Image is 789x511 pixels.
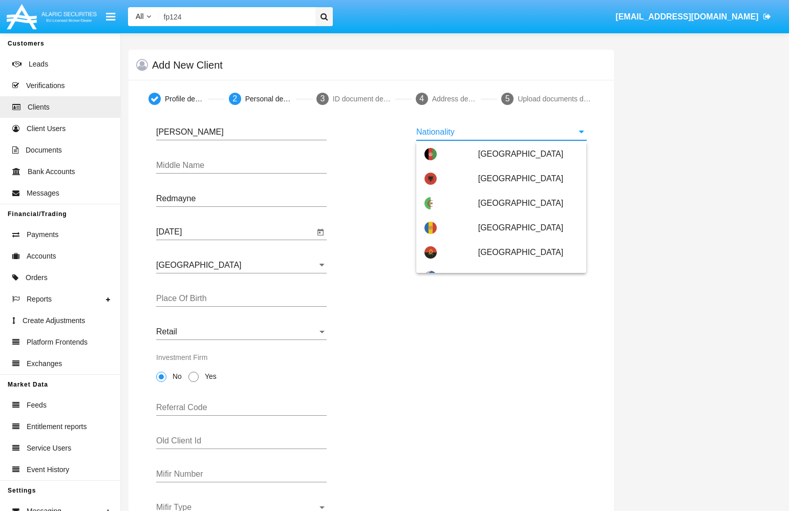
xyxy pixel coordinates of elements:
[611,3,776,31] a: [EMAIL_ADDRESS][DOMAIN_NAME]
[478,142,578,166] span: [GEOGRAPHIC_DATA]
[27,251,56,262] span: Accounts
[136,12,144,20] span: All
[419,94,424,103] span: 4
[320,94,325,103] span: 3
[314,226,327,239] button: Open calendar
[5,2,98,32] img: Logo image
[128,11,159,22] a: All
[27,337,88,348] span: Platform Frontends
[478,191,578,216] span: [GEOGRAPHIC_DATA]
[156,327,177,336] span: Retail
[23,315,85,326] span: Create Adjustments
[478,166,578,191] span: [GEOGRAPHIC_DATA]
[478,240,578,265] span: [GEOGRAPHIC_DATA]
[152,61,223,69] h5: Add New Client
[27,443,71,454] span: Service Users
[27,188,59,199] span: Messages
[159,7,312,26] input: Search
[27,358,62,369] span: Exchanges
[245,94,292,104] div: Personal details
[26,80,65,91] span: Verifications
[505,94,510,103] span: 5
[232,94,237,103] span: 2
[27,229,58,240] span: Payments
[26,145,62,156] span: Documents
[518,94,594,104] div: Upload documents details
[165,94,204,104] div: Profile details
[28,102,50,113] span: Clients
[478,216,578,240] span: [GEOGRAPHIC_DATA]
[28,166,75,177] span: Bank Accounts
[333,94,391,104] div: ID document details
[166,371,184,382] span: No
[26,272,48,283] span: Orders
[199,371,219,382] span: Yes
[29,59,48,70] span: Leads
[615,12,758,21] span: [EMAIL_ADDRESS][DOMAIN_NAME]
[27,294,52,305] span: Reports
[27,421,87,432] span: Entitlement reports
[156,352,207,363] label: Investment Firm
[27,400,47,411] span: Feeds
[27,464,69,475] span: Event History
[27,123,66,134] span: Client Users
[432,94,477,104] div: Address details
[478,265,578,289] span: Anguilla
